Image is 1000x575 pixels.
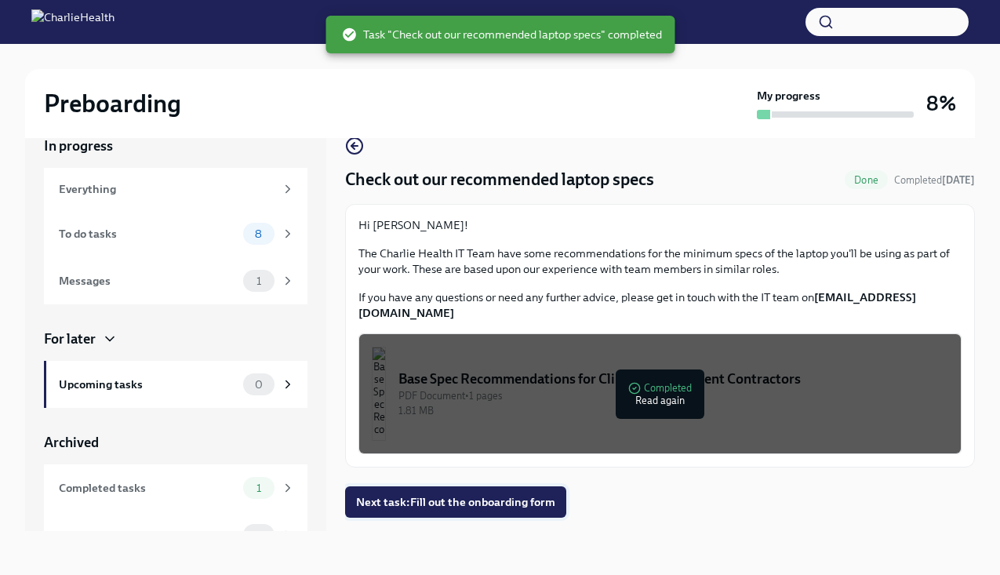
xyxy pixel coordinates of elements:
[894,174,975,186] span: Completed
[926,89,956,118] h3: 8%
[398,369,948,388] div: Base Spec Recommendations for Clinical Independent Contractors
[44,257,307,304] a: Messages1
[44,168,307,210] a: Everything
[59,479,237,497] div: Completed tasks
[247,482,271,494] span: 1
[345,486,566,518] button: Next task:Fill out the onboarding form
[44,136,307,155] a: In progress
[245,379,272,391] span: 0
[757,88,820,104] strong: My progress
[59,376,237,393] div: Upcoming tasks
[44,88,181,119] h2: Preboarding
[341,27,662,42] span: Task "Check out our recommended laptop specs" completed
[44,329,96,348] div: For later
[358,289,962,321] p: If you have any questions or need any further advice, please get in touch with the IT team on
[59,272,237,289] div: Messages
[44,329,307,348] a: For later
[398,388,948,403] div: PDF Document • 1 pages
[44,511,307,559] a: Messages0
[245,530,272,541] span: 0
[345,168,654,191] h4: Check out our recommended laptop specs
[31,9,115,35] img: CharlieHealth
[44,361,307,408] a: Upcoming tasks0
[356,494,555,510] span: Next task : Fill out the onboarding form
[59,225,237,242] div: To do tasks
[358,246,962,277] p: The Charlie Health IT Team have some recommendations for the minimum specs of the laptop you'll b...
[894,173,975,187] span: October 10th, 2025 22:10
[44,210,307,257] a: To do tasks8
[372,347,386,441] img: Base Spec Recommendations for Clinical Independent Contractors
[59,180,275,198] div: Everything
[59,526,237,544] div: Messages
[845,174,888,186] span: Done
[44,433,307,452] a: Archived
[942,174,975,186] strong: [DATE]
[245,228,271,240] span: 8
[44,464,307,511] a: Completed tasks1
[398,403,948,418] div: 1.81 MB
[358,217,962,233] p: Hi [PERSON_NAME]!
[358,333,962,454] button: Base Spec Recommendations for Clinical Independent ContractorsPDF Document•1 pages1.81 MBComplete...
[247,275,271,287] span: 1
